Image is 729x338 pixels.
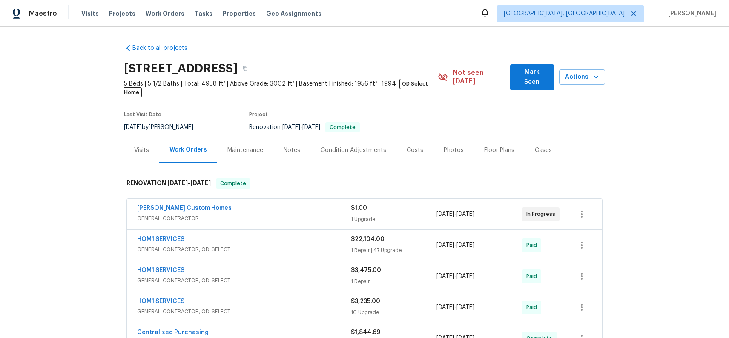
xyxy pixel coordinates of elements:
[321,146,386,155] div: Condition Adjustments
[526,241,540,249] span: Paid
[124,122,204,132] div: by [PERSON_NAME]
[436,242,454,248] span: [DATE]
[29,9,57,18] span: Maestro
[124,124,142,130] span: [DATE]
[436,241,474,249] span: -
[351,215,436,223] div: 1 Upgrade
[282,124,300,130] span: [DATE]
[238,61,253,76] button: Copy Address
[351,236,385,242] span: $22,104.00
[137,214,351,223] span: GENERAL_CONTRACTOR
[436,273,454,279] span: [DATE]
[109,9,135,18] span: Projects
[484,146,514,155] div: Floor Plans
[504,9,625,18] span: [GEOGRAPHIC_DATA], [GEOGRAPHIC_DATA]
[436,272,474,281] span: -
[146,9,184,18] span: Work Orders
[167,180,211,186] span: -
[526,272,540,281] span: Paid
[284,146,300,155] div: Notes
[223,9,256,18] span: Properties
[195,11,212,17] span: Tasks
[351,205,367,211] span: $1.00
[517,67,547,88] span: Mark Seen
[456,242,474,248] span: [DATE]
[436,303,474,312] span: -
[266,9,321,18] span: Geo Assignments
[124,170,605,197] div: RENOVATION [DATE]-[DATE]Complete
[124,80,438,97] span: 5 Beds | 5 1/2 Baths | Total: 4958 ft² | Above Grade: 3002 ft² | Basement Finished: 1956 ft² | 1994
[137,276,351,285] span: GENERAL_CONTRACTOR, OD_SELECT
[351,329,380,335] span: $1,844.69
[124,79,428,97] span: OD Select Home
[282,124,320,130] span: -
[665,9,716,18] span: [PERSON_NAME]
[453,69,505,86] span: Not seen [DATE]
[137,267,184,273] a: HOM1 SERVICES
[566,72,598,83] span: Actions
[351,277,436,286] div: 1 Repair
[249,112,268,117] span: Project
[526,210,559,218] span: In Progress
[351,246,436,255] div: 1 Repair | 47 Upgrade
[124,44,206,52] a: Back to all projects
[436,210,474,218] span: -
[407,146,423,155] div: Costs
[510,64,554,90] button: Mark Seen
[137,298,184,304] a: HOM1 SERVICES
[167,180,188,186] span: [DATE]
[444,146,464,155] div: Photos
[126,178,211,189] h6: RENOVATION
[351,267,381,273] span: $3,475.00
[249,124,360,130] span: Renovation
[81,9,99,18] span: Visits
[351,298,380,304] span: $3,235.00
[124,64,238,73] h2: [STREET_ADDRESS]
[302,124,320,130] span: [DATE]
[134,146,149,155] div: Visits
[326,125,359,130] span: Complete
[559,69,605,85] button: Actions
[124,112,161,117] span: Last Visit Date
[137,307,351,316] span: GENERAL_CONTRACTOR, OD_SELECT
[137,329,209,335] a: Centralized Purchasing
[456,273,474,279] span: [DATE]
[535,146,552,155] div: Cases
[190,180,211,186] span: [DATE]
[217,179,250,188] span: Complete
[137,245,351,254] span: GENERAL_CONTRACTOR, OD_SELECT
[456,211,474,217] span: [DATE]
[351,308,436,317] div: 10 Upgrade
[137,205,232,211] a: [PERSON_NAME] Custom Homes
[526,303,540,312] span: Paid
[137,236,184,242] a: HOM1 SERVICES
[436,211,454,217] span: [DATE]
[169,146,207,154] div: Work Orders
[436,304,454,310] span: [DATE]
[456,304,474,310] span: [DATE]
[227,146,263,155] div: Maintenance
